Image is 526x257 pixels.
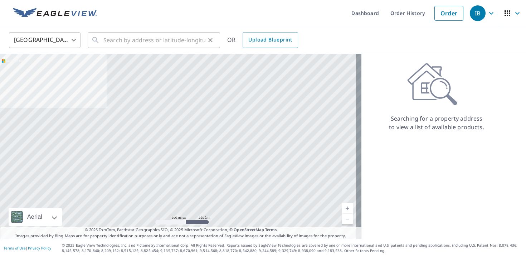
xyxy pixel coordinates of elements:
input: Search by address or latitude-longitude [103,30,205,50]
a: Terms of Use [4,246,26,251]
a: Order [434,6,463,21]
a: Privacy Policy [28,246,51,251]
a: Current Level 5, Zoom Out [342,214,353,224]
div: IB [470,5,486,21]
a: Upload Blueprint [243,32,298,48]
img: EV Logo [13,8,97,19]
a: Current Level 5, Zoom In [342,203,353,214]
span: Upload Blueprint [248,35,292,44]
a: OpenStreetMap [234,227,264,232]
p: © 2025 Eagle View Technologies, Inc. and Pictometry International Corp. All Rights Reserved. Repo... [62,243,522,253]
div: [GEOGRAPHIC_DATA] [9,30,81,50]
p: | [4,246,51,250]
span: © 2025 TomTom, Earthstar Geographics SIO, © 2025 Microsoft Corporation, © [85,227,277,233]
div: Aerial [25,208,44,226]
a: Terms [265,227,277,232]
button: Clear [205,35,215,45]
div: Aerial [9,208,62,226]
p: Searching for a property address to view a list of available products. [389,114,484,131]
div: OR [227,32,298,48]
